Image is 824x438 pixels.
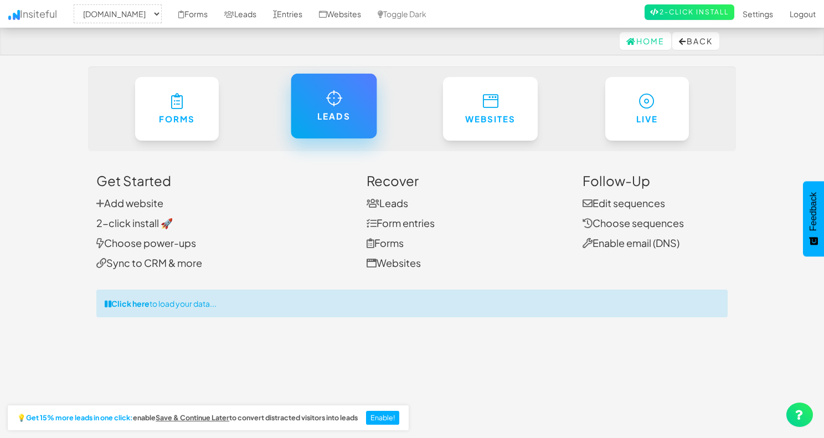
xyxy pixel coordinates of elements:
h2: 💡 enable to convert distracted visitors into leads [17,414,358,422]
span: Feedback [808,192,818,231]
a: Choose power-ups [96,236,196,249]
a: Leads [291,74,377,138]
img: icon.png [8,10,20,20]
a: 2-click install 🚀 [96,217,173,229]
div: to load your data... [96,290,728,317]
strong: Get 15% more leads in one click: [26,414,133,422]
h6: Websites [465,115,516,124]
a: Save & Continue Later [156,414,229,422]
button: Feedback - Show survey [803,181,824,256]
a: Edit sequences [583,197,665,209]
a: Live [605,77,689,141]
a: Websites [443,77,538,141]
a: Enable email (DNS) [583,236,679,249]
strong: Click here [111,298,150,308]
a: Home [620,32,671,50]
button: Back [672,32,719,50]
h6: Forms [157,115,197,124]
h3: Follow-Up [583,173,728,188]
u: Save & Continue Later [156,413,229,422]
a: Websites [367,256,421,269]
a: Forms [367,236,404,249]
a: Sync to CRM & more [96,256,202,269]
h3: Recover [367,173,566,188]
a: Form entries [367,217,435,229]
h3: Get Started [96,173,350,188]
a: Add website [96,197,163,209]
a: Forms [135,77,219,141]
h6: Leads [313,112,354,121]
h6: Live [627,115,667,124]
button: Enable! [366,411,400,425]
a: 2-Click Install [645,4,734,20]
a: Leads [367,197,408,209]
a: Choose sequences [583,217,684,229]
